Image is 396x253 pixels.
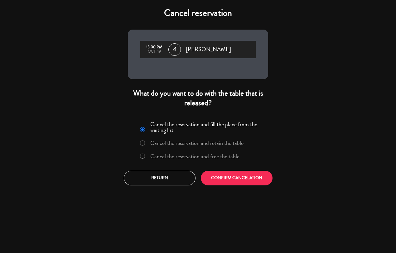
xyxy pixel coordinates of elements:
button: Return [124,171,196,185]
label: Cancel the reservation and free the table [150,154,239,159]
label: Cancel the reservation and fill the place from the waiting list [150,122,264,133]
span: [PERSON_NAME] [186,45,231,54]
h4: Cancel reservation [128,7,268,19]
label: Cancel the reservation and retain the table [150,140,244,146]
span: 4 [168,43,181,56]
div: 13:00 PM [143,45,165,50]
div: What do you want to do with the table that is released? [128,88,268,108]
button: CONFIRM CANCELATION [201,171,273,185]
div: Oct, 19 [143,50,165,54]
